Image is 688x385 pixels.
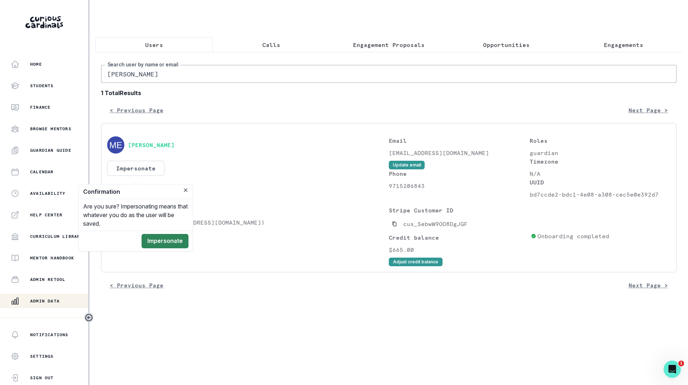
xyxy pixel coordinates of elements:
[620,278,677,292] button: Next Page >
[353,41,425,49] p: Engagement Proposals
[107,161,164,176] button: Impersonate
[403,220,468,228] p: cus_SebwW9OO8DgJGF
[483,41,530,49] p: Opportunities
[530,190,670,199] p: bd7ccde2-bdc1-4e08-a308-cec5e0e392d7
[389,206,528,215] p: Stripe Customer ID
[30,191,65,196] p: Availability
[389,149,530,157] p: [EMAIL_ADDRESS][DOMAIN_NAME]
[30,298,59,304] p: Admin Data
[604,41,643,49] p: Engagements
[101,278,172,292] button: < Previous Page
[101,103,172,117] button: < Previous Page
[30,83,54,89] p: Students
[181,186,190,194] button: Close
[142,234,188,248] button: Impersonate
[389,258,443,266] button: Adjust credit balance
[30,277,65,282] p: Admin Retool
[389,218,400,230] button: Copied to clipboard
[389,245,528,254] p: $665.00
[30,353,54,359] p: Settings
[30,255,74,261] p: Mentor Handbook
[30,104,51,110] p: Finance
[389,182,530,190] p: 9715206843
[30,234,83,239] p: Curriculum Library
[530,178,670,187] p: UUID
[107,218,389,227] p: [PERSON_NAME] ([EMAIL_ADDRESS][DOMAIN_NAME])
[30,61,42,67] p: Home
[262,41,280,49] p: Calls
[30,212,62,218] p: Help Center
[30,332,68,338] p: Notifications
[530,169,670,178] p: N/A
[79,199,193,231] div: Are you sure? Impersonating means that whatever you do as the user will be saved.
[30,126,71,132] p: Browse Mentors
[107,206,389,215] p: Students
[537,232,609,240] p: Onboarding completed
[664,361,681,378] iframe: Intercom live chat
[530,136,670,145] p: Roles
[389,233,528,242] p: Credit balance
[84,313,94,322] button: Toggle sidebar
[30,375,54,381] p: Sign Out
[101,89,677,97] b: 1 Total Results
[389,169,530,178] p: Phone
[30,169,54,175] p: Calendar
[30,147,71,153] p: Guardian Guide
[389,136,530,145] p: Email
[145,41,163,49] p: Users
[107,136,124,154] img: svg
[530,157,670,166] p: Timezone
[530,149,670,157] p: guardian
[25,16,63,28] img: Curious Cardinals Logo
[620,103,677,117] button: Next Page >
[128,141,175,149] button: [PERSON_NAME]
[79,184,193,199] header: Confirmation
[678,361,684,366] span: 1
[389,161,425,169] button: Update email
